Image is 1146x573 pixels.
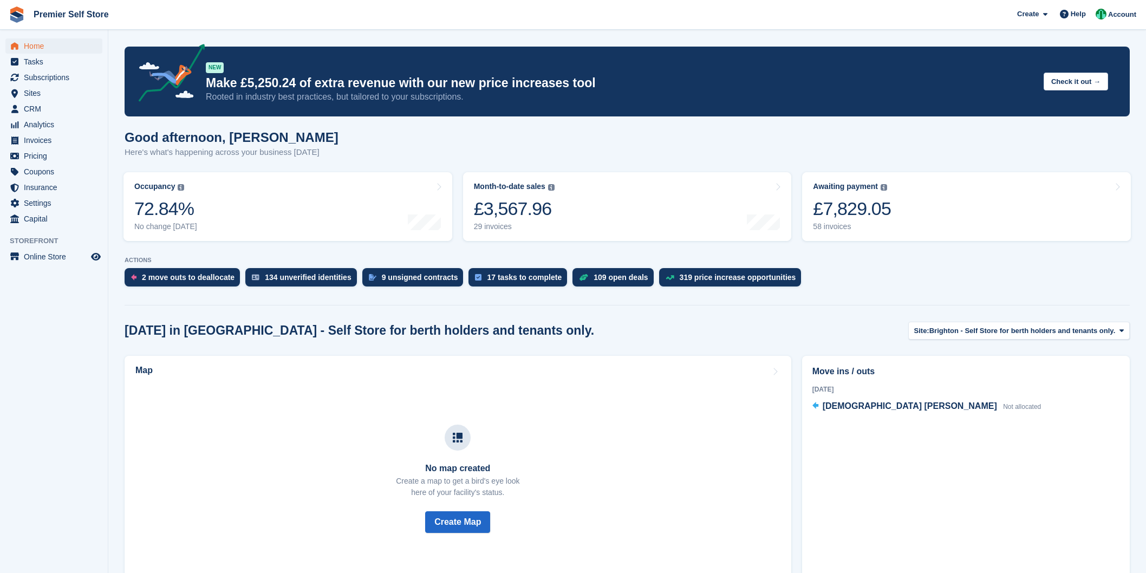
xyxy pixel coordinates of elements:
a: menu [5,86,102,101]
span: Pricing [24,148,89,164]
span: Not allocated [1003,403,1041,411]
p: ACTIONS [125,257,1130,264]
h3: No map created [396,464,519,473]
a: menu [5,38,102,54]
a: menu [5,211,102,226]
img: verify_identity-adf6edd0f0f0b5bbfe63781bf79b02c33cf7c696d77639b501bdc392416b5a36.svg [252,274,259,281]
button: Create Map [425,511,490,533]
img: icon-info-grey-7440780725fd019a000dd9b08b2336e03edf1995a4989e88bcd33f0948082b44.svg [881,184,887,191]
span: Invoices [24,133,89,148]
span: Create [1017,9,1039,19]
span: Account [1108,9,1136,20]
span: Online Store [24,249,89,264]
a: 9 unsigned contracts [362,268,469,292]
span: Brighton - Self Store for berth holders and tenants only. [929,325,1116,336]
a: 109 open deals [572,268,659,292]
img: task-75834270c22a3079a89374b754ae025e5fb1db73e45f91037f5363f120a921f8.svg [475,274,481,281]
img: icon-info-grey-7440780725fd019a000dd9b08b2336e03edf1995a4989e88bcd33f0948082b44.svg [548,184,555,191]
p: Create a map to get a bird's eye look here of your facility's status. [396,476,519,498]
div: £3,567.96 [474,198,555,220]
div: Occupancy [134,182,175,191]
h2: Move ins / outs [812,365,1119,378]
button: Site: Brighton - Self Store for berth holders and tenants only. [908,322,1130,340]
a: menu [5,164,102,179]
span: Tasks [24,54,89,69]
img: price_increase_opportunities-93ffe204e8149a01c8c9dc8f82e8f89637d9d84a8eef4429ea346261dce0b2c0.svg [666,275,674,280]
button: Check it out → [1044,73,1108,90]
a: menu [5,70,102,85]
h2: [DATE] in [GEOGRAPHIC_DATA] - Self Store for berth holders and tenants only. [125,323,594,338]
p: Make £5,250.24 of extra revenue with our new price increases tool [206,75,1035,91]
a: 134 unverified identities [245,268,362,292]
p: Rooted in industry best practices, but tailored to your subscriptions. [206,91,1035,103]
span: Coupons [24,164,89,179]
a: menu [5,180,102,195]
h2: Map [135,366,153,375]
div: 17 tasks to complete [487,273,562,282]
img: move_outs_to_deallocate_icon-f764333ba52eb49d3ac5e1228854f67142a1ed5810a6f6cc68b1a99e826820c5.svg [131,274,136,281]
a: 319 price increase opportunities [659,268,807,292]
img: map-icn-33ee37083ee616e46c38cad1a60f524a97daa1e2b2c8c0bc3eb3415660979fc1.svg [453,433,463,442]
span: Help [1071,9,1086,19]
img: contract_signature_icon-13c848040528278c33f63329250d36e43548de30e8caae1d1a13099fd9432cc5.svg [369,274,376,281]
span: Sites [24,86,89,101]
a: Occupancy 72.84% No change [DATE] [123,172,452,241]
a: Month-to-date sales £3,567.96 29 invoices [463,172,792,241]
a: 2 move outs to deallocate [125,268,245,292]
a: Premier Self Store [29,5,113,23]
span: Storefront [10,236,108,246]
p: Here's what's happening across your business [DATE] [125,146,338,159]
a: Awaiting payment £7,829.05 58 invoices [802,172,1131,241]
a: menu [5,54,102,69]
img: Peter Pring [1096,9,1106,19]
span: Home [24,38,89,54]
span: Insurance [24,180,89,195]
img: price-adjustments-announcement-icon-8257ccfd72463d97f412b2fc003d46551f7dbcb40ab6d574587a9cd5c0d94... [129,44,205,106]
div: 58 invoices [813,222,891,231]
div: 319 price increase opportunities [680,273,796,282]
span: Site: [914,325,929,336]
div: No change [DATE] [134,222,197,231]
div: £7,829.05 [813,198,891,220]
span: Settings [24,196,89,211]
span: Subscriptions [24,70,89,85]
img: icon-info-grey-7440780725fd019a000dd9b08b2336e03edf1995a4989e88bcd33f0948082b44.svg [178,184,184,191]
a: 17 tasks to complete [468,268,572,292]
div: Month-to-date sales [474,182,545,191]
h1: Good afternoon, [PERSON_NAME] [125,130,338,145]
a: menu [5,196,102,211]
a: menu [5,117,102,132]
a: menu [5,249,102,264]
span: Analytics [24,117,89,132]
span: Capital [24,211,89,226]
a: menu [5,148,102,164]
div: Awaiting payment [813,182,878,191]
img: stora-icon-8386f47178a22dfd0bd8f6a31ec36ba5ce8667c1dd55bd0f319d3a0aa187defe.svg [9,6,25,23]
a: menu [5,133,102,148]
a: Preview store [89,250,102,263]
div: 109 open deals [594,273,648,282]
a: menu [5,101,102,116]
div: 2 move outs to deallocate [142,273,235,282]
span: [DEMOGRAPHIC_DATA] [PERSON_NAME] [823,401,997,411]
span: CRM [24,101,89,116]
a: [DEMOGRAPHIC_DATA] [PERSON_NAME] Not allocated [812,400,1041,414]
div: [DATE] [812,385,1119,394]
img: deal-1b604bf984904fb50ccaf53a9ad4b4a5d6e5aea283cecdc64d6e3604feb123c2.svg [579,274,588,281]
div: 29 invoices [474,222,555,231]
div: 134 unverified identities [265,273,351,282]
div: 72.84% [134,198,197,220]
div: NEW [206,62,224,73]
div: 9 unsigned contracts [382,273,458,282]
